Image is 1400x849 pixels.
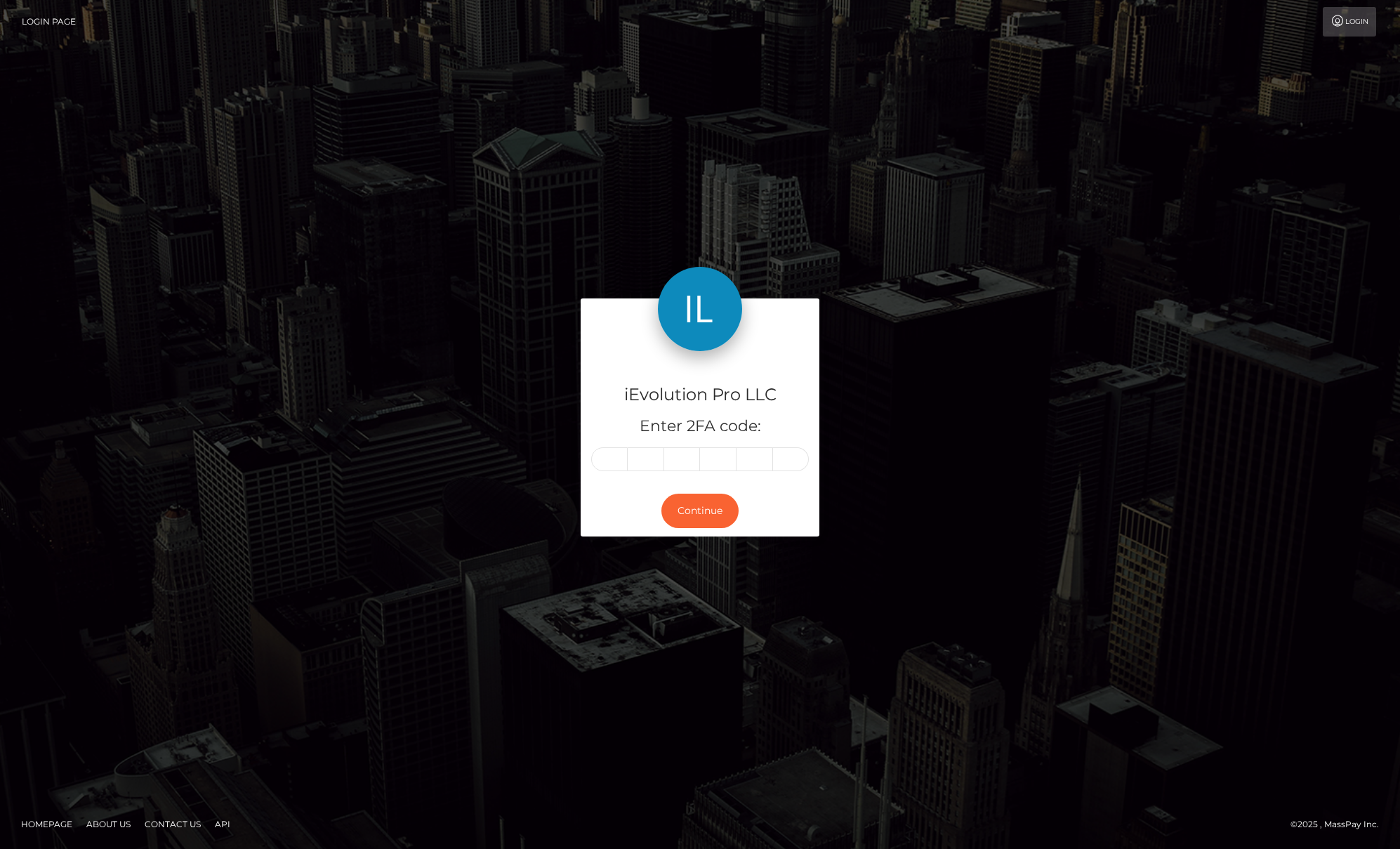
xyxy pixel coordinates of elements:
button: Continue [661,494,739,528]
a: Homepage [15,813,78,835]
a: Contact Us [139,813,206,835]
a: Login [1323,7,1376,37]
a: API [209,813,236,835]
h5: Enter 2FA code: [591,416,809,437]
h4: iEvolution Pro LLC [591,383,809,407]
a: About Us [81,813,136,835]
div: © 2025 , MassPay Inc. [1290,817,1389,832]
a: Login Page [22,7,76,37]
img: iEvolution Pro LLC [658,267,742,351]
